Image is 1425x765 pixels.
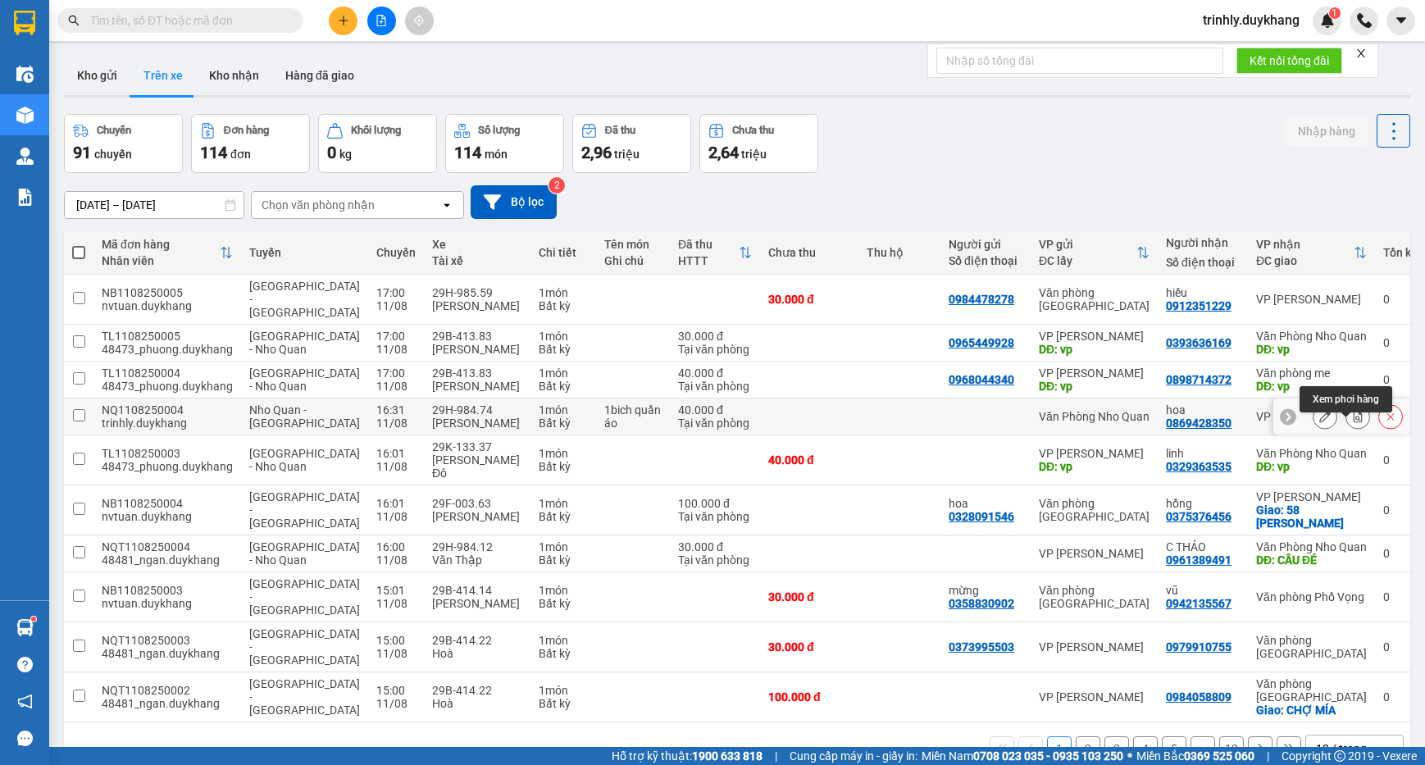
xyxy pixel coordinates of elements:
div: 100.000 đ [678,497,752,510]
div: Văn Phòng Nho Quan [1256,447,1367,460]
img: warehouse-icon [16,619,34,636]
span: | [775,747,777,765]
div: 0375376456 [1166,510,1232,523]
div: 1bich quần áo [604,403,662,430]
div: 15:00 [376,684,416,697]
div: 0 [1383,503,1424,517]
div: 11/08 [376,343,416,356]
span: 91 [73,143,91,162]
div: Văn Phòng Nho Quan [1256,540,1367,553]
div: 16:00 [376,540,416,553]
div: Bất kỳ [539,510,588,523]
div: Bất kỳ [539,299,588,312]
span: kg [339,148,352,161]
div: HTTT [678,254,739,267]
div: VP [PERSON_NAME] [1039,447,1150,460]
div: 29H-984.12 [432,540,522,553]
div: C THẢO [1166,540,1240,553]
div: VP [PERSON_NAME] [1256,410,1367,423]
div: TL1108250005 [102,330,233,343]
div: Người nhận [1166,236,1240,249]
div: Bất kỳ [539,343,588,356]
button: caret-down [1386,7,1415,35]
button: Chuyến91chuyến [64,114,183,173]
div: 0328091546 [949,510,1014,523]
span: [GEOGRAPHIC_DATA] - [GEOGRAPHIC_DATA] [249,490,360,530]
div: DĐ: CẦU ĐÉ [1256,553,1367,567]
div: [PERSON_NAME] [432,343,522,356]
sup: 2 [549,177,565,194]
div: DĐ: vp [1039,380,1150,393]
div: 15:00 [376,634,416,647]
div: 0869428350 [1166,417,1232,430]
img: phone-icon [1357,13,1372,28]
span: caret-down [1394,13,1409,28]
div: Bất kỳ [539,553,588,567]
div: NQT1108250003 [102,634,233,647]
span: đơn [230,148,251,161]
th: Toggle SortBy [670,231,760,275]
div: 11/08 [376,553,416,567]
div: 0329363535 [1166,460,1232,473]
div: TL1108250004 [102,367,233,380]
div: Đã thu [605,125,635,136]
div: hồng [1166,497,1240,510]
span: Nho Quan - [GEOGRAPHIC_DATA] [249,403,360,430]
button: Kết nối tổng đài [1236,48,1342,74]
button: 4 [1133,736,1158,761]
span: chuyến [94,148,132,161]
img: solution-icon [16,189,34,206]
div: 48473_phuong.duykhang [102,380,233,393]
button: ... [1191,736,1215,761]
span: question-circle [17,657,33,672]
div: Bất kỳ [539,697,588,710]
div: 29H-985.59 [432,286,522,299]
div: [PERSON_NAME] [432,299,522,312]
div: 0 [1383,293,1424,306]
div: 0965449928 [949,336,1014,349]
div: 0 [1383,373,1424,386]
span: copyright [1334,750,1345,762]
span: message [17,731,33,746]
div: Bất kỳ [539,460,588,473]
input: Tìm tên, số ĐT hoặc mã đơn [90,11,284,30]
sup: 1 [1329,7,1341,19]
div: DĐ: vp [1039,343,1150,356]
span: [GEOGRAPHIC_DATA] - Nho Quan [249,447,360,473]
div: VP nhận [1256,238,1354,251]
button: Đã thu2,96 triệu [572,114,691,173]
span: 0 [327,143,336,162]
span: 2,64 [708,143,739,162]
div: Tài xế [432,254,522,267]
span: close [1355,48,1367,59]
div: 10 / trang [1316,740,1367,757]
div: ĐC lấy [1039,254,1136,267]
div: Hoà [432,697,522,710]
div: NB1108250005 [102,286,233,299]
span: 1 [1332,7,1337,19]
img: logo-vxr [14,11,35,35]
svg: open [440,198,453,212]
div: 0912351229 [1166,299,1232,312]
div: ĐC giao [1256,254,1354,267]
span: notification [17,694,33,709]
button: file-add [367,7,396,35]
div: Số lượng [478,125,520,136]
span: [GEOGRAPHIC_DATA] - [GEOGRAPHIC_DATA] [249,677,360,717]
span: Miền Bắc [1136,747,1254,765]
div: 11/08 [376,510,416,523]
div: [PERSON_NAME] [432,510,522,523]
div: VP [PERSON_NAME] [1039,330,1150,343]
div: Chi tiết [539,246,588,259]
div: 0358830902 [949,597,1014,610]
div: Xe [432,238,522,251]
div: 40.000 đ [768,453,850,467]
span: [GEOGRAPHIC_DATA] - Nho Quan [249,330,360,356]
div: Tại văn phòng [678,510,752,523]
div: VP [PERSON_NAME] [1256,490,1367,503]
span: trinhly.duykhang [1190,10,1313,30]
div: mừng [949,584,1022,597]
div: 11/08 [376,597,416,610]
span: [GEOGRAPHIC_DATA] - [GEOGRAPHIC_DATA] [249,280,360,319]
svg: open [1380,742,1393,755]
